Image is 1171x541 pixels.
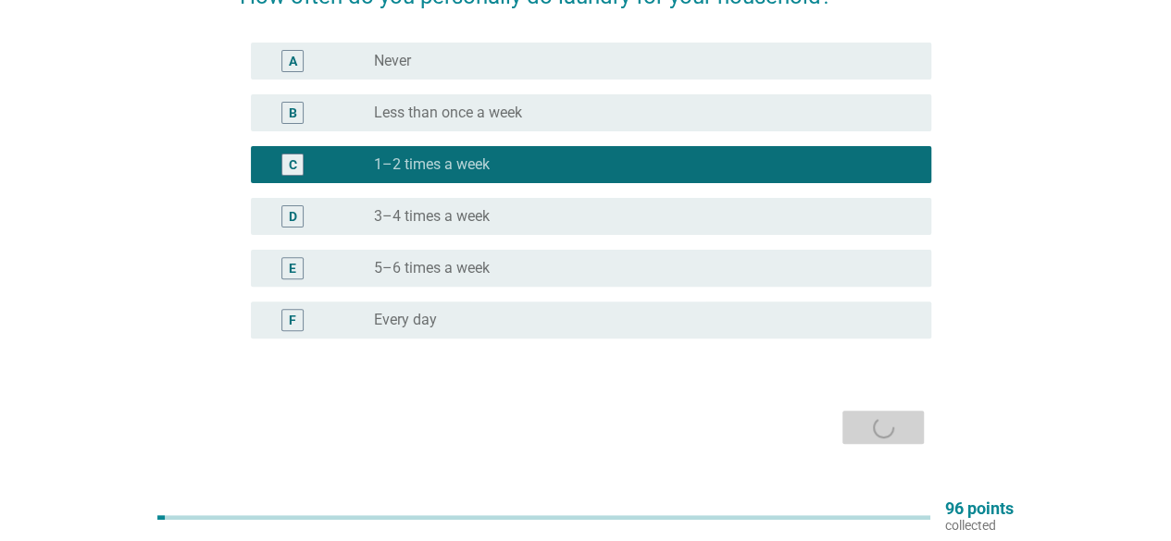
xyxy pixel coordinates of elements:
[374,259,490,277] label: 5–6 times a week
[374,311,437,329] label: Every day
[374,104,522,122] label: Less than once a week
[289,207,297,227] div: D
[374,155,490,174] label: 1–2 times a week
[289,311,296,330] div: F
[289,155,297,175] div: C
[289,104,297,123] div: B
[289,52,297,71] div: A
[945,500,1014,517] p: 96 points
[945,517,1014,534] p: collected
[374,207,490,226] label: 3–4 times a week
[289,259,296,278] div: E
[374,52,411,70] label: Never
